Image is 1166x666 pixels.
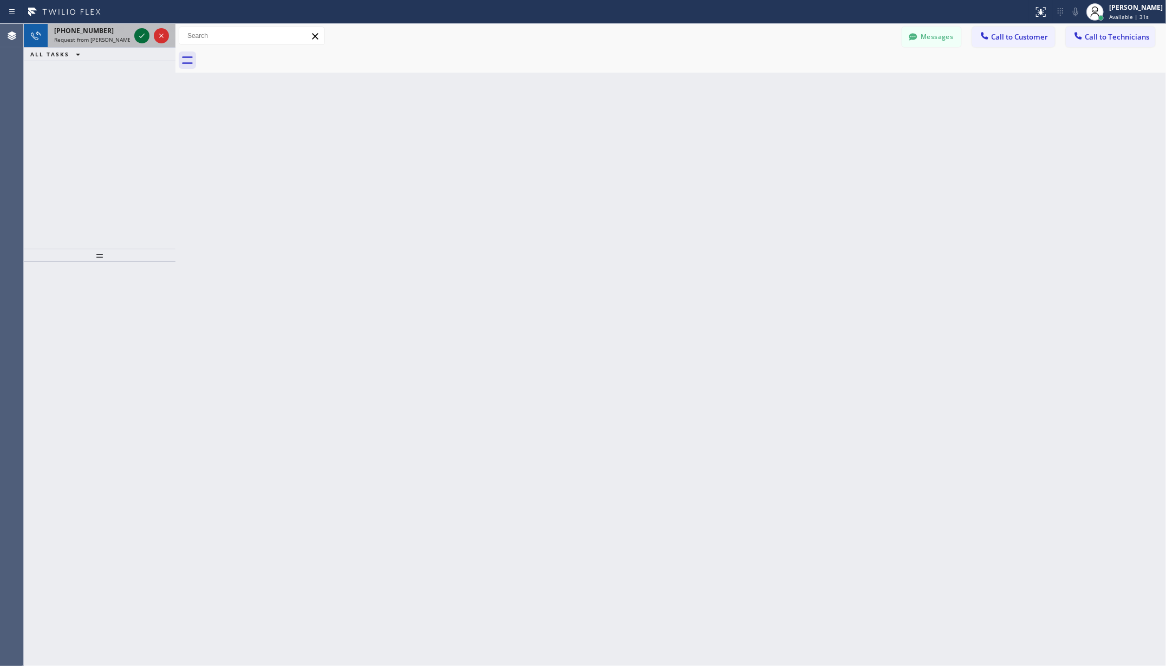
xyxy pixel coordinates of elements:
input: Search [179,27,324,44]
span: [PHONE_NUMBER] [54,26,114,35]
button: Call to Customer [972,27,1055,47]
button: Call to Technicians [1066,27,1155,47]
button: ALL TASKS [24,48,91,61]
span: Available | 31s [1109,13,1149,21]
button: Mute [1068,4,1083,20]
button: Reject [154,28,169,43]
span: Request from [PERSON_NAME] (direct) [54,36,153,43]
div: [PERSON_NAME] [1109,3,1163,12]
span: Call to Customer [991,32,1048,42]
button: Messages [902,27,961,47]
button: Accept [134,28,149,43]
span: ALL TASKS [30,50,69,58]
span: Call to Technicians [1085,32,1149,42]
